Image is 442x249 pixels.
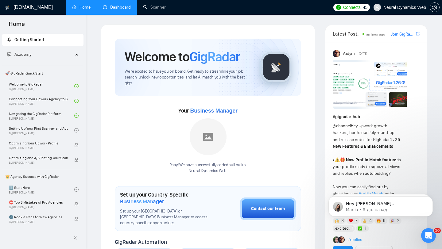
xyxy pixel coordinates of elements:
[7,52,11,56] span: fund-projection-screen
[358,226,362,231] img: ✅
[375,5,379,10] span: user
[434,228,441,233] span: 10
[120,191,209,205] h1: Set up your Country-Specific
[390,137,400,142] code: 1.26
[333,113,420,120] h1: # gigradar-hub
[240,197,296,220] button: Contact our team
[74,84,79,88] span: check-circle
[9,205,68,209] span: By [PERSON_NAME]
[334,225,350,232] span: :excited:
[7,52,31,57] span: Academy
[72,5,91,10] a: homeHome
[125,48,240,65] h1: Welcome to
[115,239,167,245] span: GigRadar Automation
[319,183,442,226] iframe: To enrich screen reader interactions, please activate Accessibility in Grammarly extension settings
[74,113,79,118] span: check-circle
[120,209,209,226] span: Set up your [GEOGRAPHIC_DATA] or [GEOGRAPHIC_DATA] Business Manager to access country-specific op...
[3,170,83,183] span: 👑 Agency Success with GigRadar
[333,60,407,109] img: F09AC4U7ATU-image.png
[336,5,341,10] img: upwork-logo.png
[9,140,68,146] span: Optimizing Your Upwork Profile
[9,220,68,224] span: By [PERSON_NAME]
[335,157,340,163] span: ⚠️
[9,214,68,220] span: 🌚 Rookie Traps for New Agencies
[9,183,74,196] a: 1️⃣ Start HereBy[PERSON_NAME]
[7,37,11,42] span: rocket
[190,118,227,155] img: placeholder.png
[391,31,415,38] a: Join GigRadar Slack Community
[421,228,436,243] iframe: Intercom live chat
[363,4,367,11] span: 45
[170,162,246,174] div: Yaay! We have successfully added null null to
[347,237,362,243] a: 2replies
[73,235,79,241] span: double-left
[333,144,393,149] strong: New Features & Enhancements
[190,108,237,114] span: Business Manager
[430,2,440,12] button: setting
[9,155,68,161] span: Optimizing and A/B Testing Your Scanner for Better Results
[340,157,345,163] span: 🎁
[5,3,10,13] img: logo
[333,123,351,128] span: @channel
[74,158,79,162] span: lock
[74,143,79,147] span: lock
[333,50,340,57] img: Vadym
[9,161,68,165] span: By [PERSON_NAME]
[333,236,340,243] img: Alex B
[352,225,353,232] span: 1
[416,31,420,36] span: export
[365,225,366,232] span: 1
[125,69,251,86] span: We're excited to have you on board. Get ready to streamline your job search, unlock new opportuni...
[343,4,362,11] span: Connects:
[3,67,83,79] span: 🚀 GigRadar Quick Start
[178,107,238,114] span: Your
[9,146,68,150] span: By [PERSON_NAME]
[9,199,68,205] span: ⛔ Top 3 Mistakes of Pro Agencies
[14,52,31,57] span: Academy
[9,124,74,137] a: Setting Up Your First Scanner and Auto-BidderBy[PERSON_NAME]
[333,30,361,38] span: Latest Posts from the GigRadar Community
[9,109,74,122] a: Navigating the GigRadar PlatformBy[PERSON_NAME]
[74,217,79,221] span: lock
[74,99,79,103] span: check-circle
[4,20,30,33] span: Home
[170,168,246,174] p: Neural Dynamics Web .
[9,94,74,108] a: Connecting Your Upwork Agency to GigRadarBy[PERSON_NAME]
[261,52,292,82] img: gigradar-logo.png
[74,187,79,192] span: check-circle
[359,51,367,56] span: [DATE]
[430,5,439,10] span: setting
[103,5,131,10] a: dashboardDashboard
[251,205,285,212] div: Contact our team
[366,32,385,36] span: an hour ago
[74,128,79,132] span: check-circle
[189,48,240,65] span: GigRadar
[430,5,440,10] a: setting
[9,79,74,93] a: Welcome to GigRadarBy[PERSON_NAME]
[343,50,355,57] span: Vadym
[14,37,44,42] span: Getting Started
[143,5,166,10] a: searchScanner
[120,198,164,205] span: Business Manager
[346,157,398,163] strong: New Profile Match feature:
[2,34,83,46] li: Getting Started
[74,202,79,206] span: lock
[416,31,420,37] a: export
